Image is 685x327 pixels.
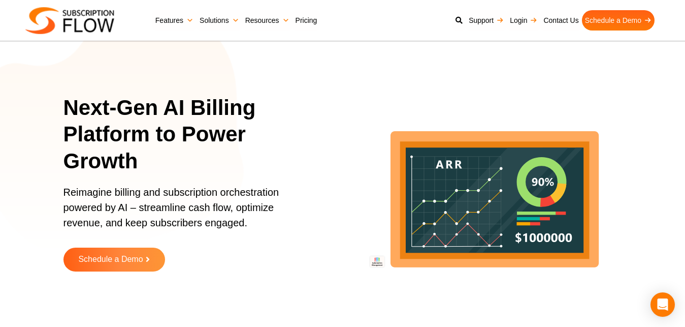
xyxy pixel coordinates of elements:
[63,248,165,272] a: Schedule a Demo
[25,7,114,34] img: Subscriptionflow
[63,185,304,241] p: Reimagine billing and subscription orchestration powered by AI – streamline cash flow, optimize r...
[78,255,143,264] span: Schedule a Demo
[582,10,655,31] a: Schedule a Demo
[540,10,581,31] a: Contact Us
[650,292,675,317] div: Open Intercom Messenger
[242,10,292,31] a: Resources
[152,10,197,31] a: Features
[292,10,320,31] a: Pricing
[63,95,316,175] h1: Next-Gen AI Billing Platform to Power Growth
[466,10,507,31] a: Support
[197,10,242,31] a: Solutions
[507,10,540,31] a: Login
